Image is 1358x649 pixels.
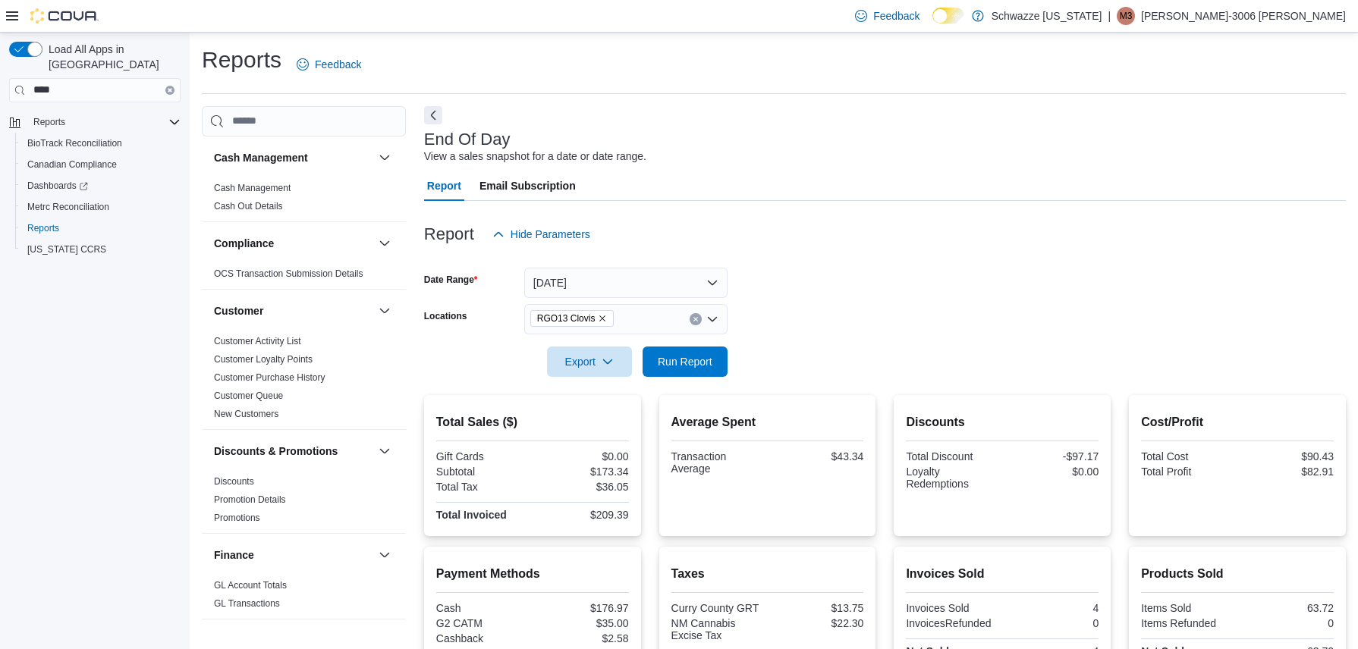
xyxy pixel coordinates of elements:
span: Report [427,171,461,201]
a: [US_STATE] CCRS [21,240,112,259]
h3: Finance [214,547,254,563]
div: $0.00 [536,450,629,462]
a: Dashboards [21,177,94,195]
input: Dark Mode [932,8,964,24]
span: Run Report [658,354,712,369]
strong: Total Invoiced [436,509,507,521]
h2: Average Spent [671,413,864,431]
a: Customer Loyalty Points [214,354,313,365]
span: Dashboards [21,177,181,195]
div: Marisa-3006 Romero [1117,7,1135,25]
div: $2.58 [536,632,629,644]
div: $22.30 [770,617,863,629]
button: Open list of options [706,313,718,325]
div: 0 [1240,617,1334,629]
h2: Cost/Profit [1141,413,1334,431]
div: G2 CATM [436,617,530,629]
div: Total Cost [1141,450,1234,462]
img: Cova [30,8,99,24]
span: Reports [33,116,65,128]
div: Items Refunded [1141,617,1234,629]
span: Promotion Details [214,494,286,506]
nav: Complex example [9,105,181,299]
h2: Products Sold [1141,565,1334,583]
div: Transaction Average [671,450,765,475]
h3: Customer [214,303,263,318]
span: RGO13 Clovis [537,311,596,326]
div: InvoicesRefunded [906,617,999,629]
div: Cashback [436,632,530,644]
h3: Report [424,225,474,243]
span: Metrc Reconciliation [27,201,109,213]
span: Metrc Reconciliation [21,198,181,216]
div: Gift Cards [436,450,530,462]
button: Next [424,106,442,124]
h3: Cash Management [214,150,308,165]
h2: Invoices Sold [906,565,1099,583]
p: [PERSON_NAME]-3006 [PERSON_NAME] [1141,7,1346,25]
div: $82.91 [1240,466,1334,478]
p: Schwazze [US_STATE] [992,7,1102,25]
span: [US_STATE] CCRS [27,243,106,256]
span: Customer Purchase History [214,372,325,384]
h2: Total Sales ($) [436,413,629,431]
div: NM Cannabis Excise Tax [671,617,765,641]
button: Clear input [165,86,174,95]
h1: Reports [202,45,281,75]
label: Date Range [424,274,478,286]
h2: Payment Methods [436,565,629,583]
button: Customer [214,303,373,318]
span: Promotions [214,512,260,524]
a: Canadian Compliance [21,155,123,174]
button: Cash Management [214,150,373,165]
span: Reports [27,222,59,234]
div: $13.75 [770,602,863,614]
button: [DATE] [524,268,728,298]
span: Export [556,346,623,377]
span: Canadian Compliance [21,155,181,174]
span: Customer Queue [214,390,283,402]
div: Cash Management [202,179,406,221]
a: Reports [21,219,65,237]
a: OCS Transaction Submission Details [214,268,363,279]
div: Curry County GRT [671,602,765,614]
button: Metrc Reconciliation [15,196,187,218]
div: Subtotal [436,466,530,478]
a: Cash Management [214,183,291,193]
a: Feedback [291,49,367,80]
span: Discounts [214,475,254,488]
div: $36.05 [536,481,629,493]
div: 4 [1005,602,1099,614]
span: Reports [27,113,181,131]
button: Finance [376,546,394,564]
div: $173.34 [536,466,629,478]
span: Email Subscription [479,171,576,201]
span: Reports [21,219,181,237]
a: GL Account Totals [214,580,287,591]
div: Total Tax [436,481,530,493]
span: GL Account Totals [214,579,287,591]
a: GL Transactions [214,598,280,609]
div: Customer [202,332,406,429]
p: | [1108,7,1111,25]
div: 0 [1005,617,1099,629]
button: Customer [376,302,394,320]
h3: End Of Day [424,130,511,149]
button: Cash Management [376,149,394,167]
span: BioTrack Reconciliation [27,137,122,149]
button: Export [547,346,632,377]
span: M3 [1120,7,1133,25]
span: Feedback [315,57,361,72]
span: BioTrack Reconciliation [21,134,181,152]
button: Hide Parameters [486,219,596,249]
span: GL Transactions [214,597,280,610]
h3: Discounts & Promotions [214,444,338,459]
button: Remove RGO13 Clovis from selection in this group [598,314,607,323]
div: Cash [436,602,530,614]
span: Hide Parameters [511,227,590,242]
span: Dashboards [27,180,88,192]
div: Compliance [202,265,406,289]
a: BioTrack Reconciliation [21,134,128,152]
span: RGO13 Clovis [530,310,615,327]
div: $176.97 [536,602,629,614]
